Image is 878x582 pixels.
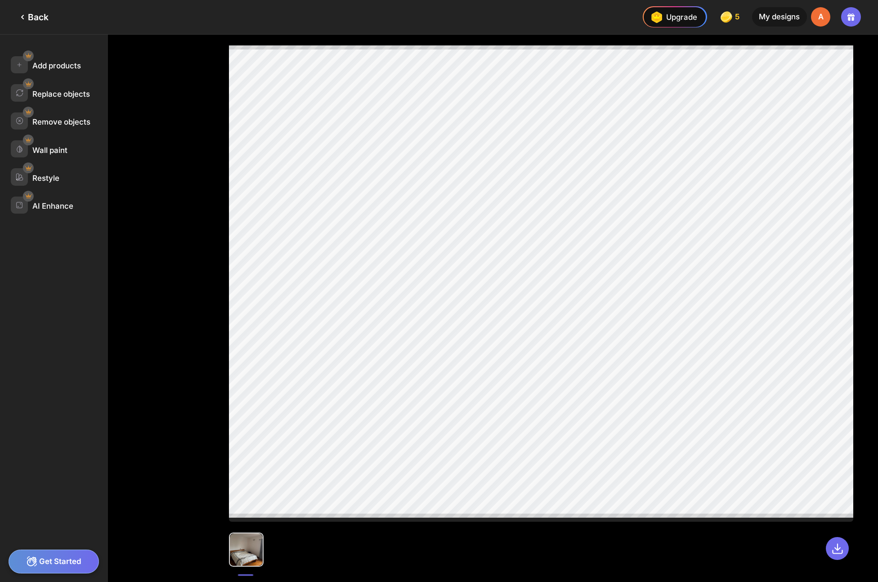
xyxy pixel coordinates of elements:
div: Replace objects [32,90,90,98]
div: Restyle [32,174,59,183]
span: 5 [735,13,741,21]
div: Get Started [9,550,99,573]
img: upgrade-nav-btn-icon.gif [648,9,665,26]
div: Wall paint [32,146,67,155]
div: Upgrade [648,9,697,26]
div: My designs [752,7,807,27]
div: Remove objects [32,117,90,126]
div: AI Enhance [32,201,73,210]
div: Add products [32,61,81,70]
div: Back [17,12,49,22]
div: A [811,7,830,27]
